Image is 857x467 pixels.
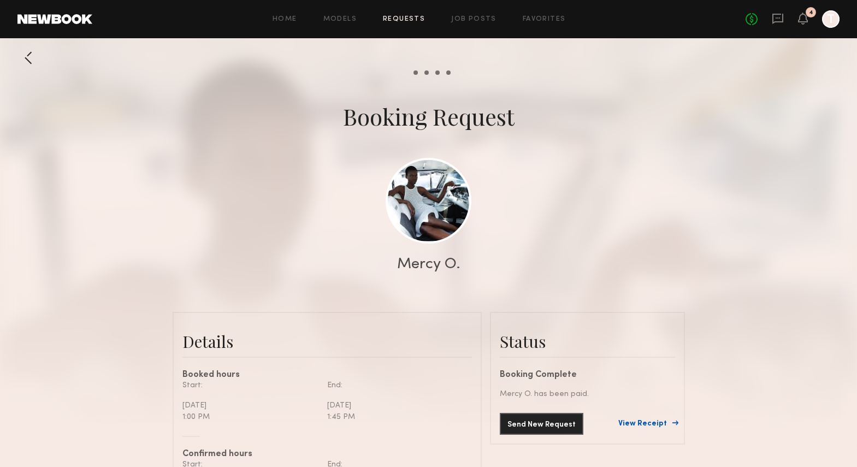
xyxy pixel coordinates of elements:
div: Start: [182,380,319,391]
a: Job Posts [451,16,497,23]
a: Models [323,16,357,23]
a: Requests [383,16,425,23]
div: End: [327,380,464,391]
a: Home [273,16,297,23]
div: Status [500,330,675,352]
button: Send New Request [500,413,583,435]
div: 1:45 PM [327,411,464,423]
div: 4 [809,10,813,16]
div: Mercy O. has been paid. [500,388,675,400]
a: View Receipt [618,420,675,428]
div: Details [182,330,472,352]
div: Booking Request [343,101,515,132]
div: Booking Complete [500,371,675,380]
a: T [822,10,840,28]
div: [DATE] [327,400,464,411]
div: 1:00 PM [182,411,319,423]
a: Favorites [523,16,566,23]
div: [DATE] [182,400,319,411]
div: Mercy O. [397,257,460,272]
div: Booked hours [182,371,472,380]
div: Confirmed hours [182,450,472,459]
